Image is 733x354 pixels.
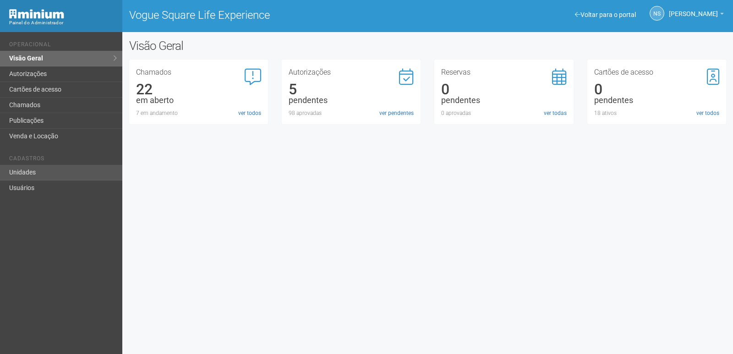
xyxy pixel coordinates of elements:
[129,9,421,21] h1: Vogue Square Life Experience
[9,41,115,51] li: Operacional
[289,96,414,104] div: pendentes
[594,85,719,93] div: 0
[136,85,261,93] div: 22
[441,85,566,93] div: 0
[594,109,719,117] div: 18 ativos
[9,9,64,19] img: Minium
[594,69,719,76] h3: Cartões de acesso
[9,19,115,27] div: Painel do Administrador
[441,109,566,117] div: 0 aprovadas
[379,109,414,117] a: ver pendentes
[669,11,724,19] a: [PERSON_NAME]
[289,109,414,117] div: 98 aprovadas
[136,69,261,76] h3: Chamados
[289,85,414,93] div: 5
[136,96,261,104] div: em aberto
[650,6,664,21] a: NS
[544,109,567,117] a: ver todas
[669,1,718,17] span: Nicolle Silva
[575,11,636,18] a: Voltar para o portal
[129,39,370,53] h2: Visão Geral
[136,109,261,117] div: 7 em andamento
[441,69,566,76] h3: Reservas
[594,96,719,104] div: pendentes
[238,109,261,117] a: ver todos
[696,109,719,117] a: ver todos
[441,96,566,104] div: pendentes
[289,69,414,76] h3: Autorizações
[9,155,115,165] li: Cadastros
